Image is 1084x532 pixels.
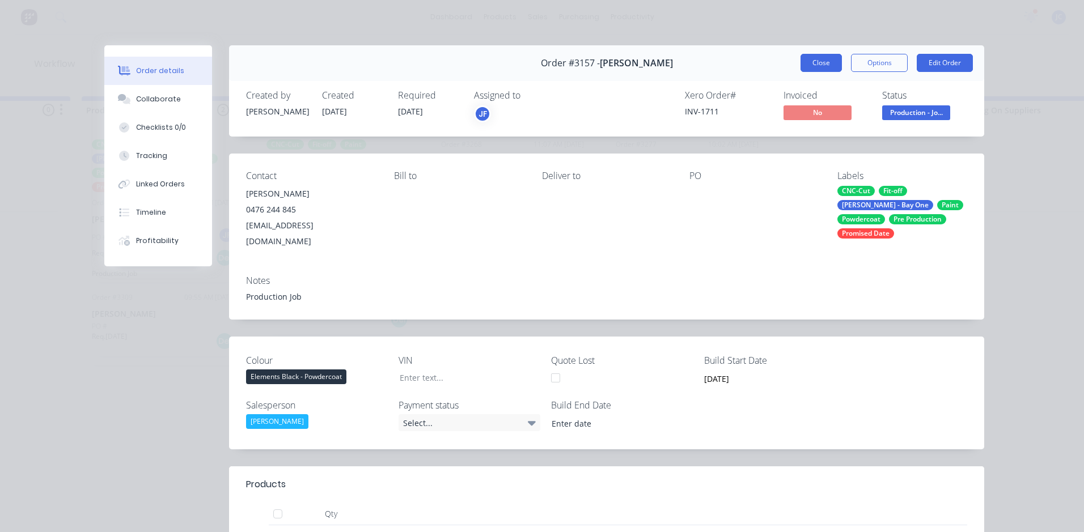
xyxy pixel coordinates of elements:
[246,186,376,249] div: [PERSON_NAME]0476 244 845[EMAIL_ADDRESS][DOMAIN_NAME]
[600,58,673,69] span: [PERSON_NAME]
[246,90,308,101] div: Created by
[685,90,770,101] div: Xero Order #
[136,236,179,246] div: Profitability
[398,106,423,117] span: [DATE]
[246,354,388,367] label: Colour
[398,90,460,101] div: Required
[246,202,376,218] div: 0476 244 845
[917,54,973,72] button: Edit Order
[246,478,286,491] div: Products
[879,186,907,196] div: Fit-off
[801,54,842,72] button: Close
[551,354,693,367] label: Quote Lost
[104,227,212,255] button: Profitability
[685,105,770,117] div: INV-1711
[136,66,184,76] div: Order details
[399,354,540,367] label: VIN
[882,105,950,120] span: Production - Jo...
[542,171,672,181] div: Deliver to
[837,214,885,224] div: Powdercoat
[246,398,388,412] label: Salesperson
[136,151,167,161] div: Tracking
[394,171,524,181] div: Bill to
[297,503,365,525] div: Qty
[104,113,212,142] button: Checklists 0/0
[851,54,908,72] button: Options
[136,94,181,104] div: Collaborate
[704,354,846,367] label: Build Start Date
[689,171,819,181] div: PO
[937,200,963,210] div: Paint
[837,186,875,196] div: CNC-Cut
[784,105,852,120] span: No
[246,186,376,202] div: [PERSON_NAME]
[136,179,185,189] div: Linked Orders
[474,105,491,122] button: JF
[246,291,967,303] div: Production Job
[104,85,212,113] button: Collaborate
[246,414,308,429] div: [PERSON_NAME]
[837,171,967,181] div: Labels
[399,414,540,431] div: Select...
[784,90,869,101] div: Invoiced
[246,275,967,286] div: Notes
[246,105,308,117] div: [PERSON_NAME]
[882,105,950,122] button: Production - Jo...
[837,228,894,239] div: Promised Date
[544,415,685,432] input: Enter date
[246,171,376,181] div: Contact
[136,122,186,133] div: Checklists 0/0
[246,218,376,249] div: [EMAIL_ADDRESS][DOMAIN_NAME]
[322,90,384,101] div: Created
[246,369,346,384] div: Elements Black - Powdercoat
[322,106,347,117] span: [DATE]
[882,90,967,101] div: Status
[837,200,933,210] div: [PERSON_NAME] - Bay One
[551,398,693,412] label: Build End Date
[104,170,212,198] button: Linked Orders
[889,214,946,224] div: Pre Production
[104,57,212,85] button: Order details
[104,142,212,170] button: Tracking
[474,90,587,101] div: Assigned to
[541,58,600,69] span: Order #3157 -
[136,207,166,218] div: Timeline
[104,198,212,227] button: Timeline
[696,370,837,387] input: Enter date
[399,398,540,412] label: Payment status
